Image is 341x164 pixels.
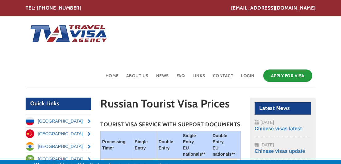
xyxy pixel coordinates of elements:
a: Links [192,68,206,88]
a: Apply for Visa [263,69,312,82]
a: Contact [212,68,234,88]
th: Single Entry [133,131,157,159]
a: News [156,68,169,88]
a: [GEOGRAPHIC_DATA] [26,128,91,140]
img: Home [26,19,108,50]
strong: Double Entry EU nationals** [213,133,235,157]
a: About Us [126,68,149,88]
a: Chinese visas update [255,149,305,154]
a: Home [105,68,119,88]
a: [EMAIL_ADDRESS][DOMAIN_NAME] [231,5,316,12]
strong: Single Entry EU nationals** [183,133,205,157]
a: [GEOGRAPHIC_DATA] [26,140,91,153]
h4: TOURIST VISA SERVICE WITH SUPPORT DOCUMENTS [100,122,241,128]
th: Processing Time* [101,131,133,159]
span: [DATE] [260,120,274,125]
span: [DATE] [260,142,274,147]
h2: Latest News [255,102,311,115]
th: Double Entry [157,131,181,159]
h1: Russian Tourist Visa Prices [100,98,241,113]
a: [GEOGRAPHIC_DATA] [26,115,91,127]
a: FAQ [176,68,186,88]
a: Chinese visas latest [255,126,302,131]
a: Login [240,68,255,88]
div: TEL: [PHONE_NUMBER] [26,5,316,12]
